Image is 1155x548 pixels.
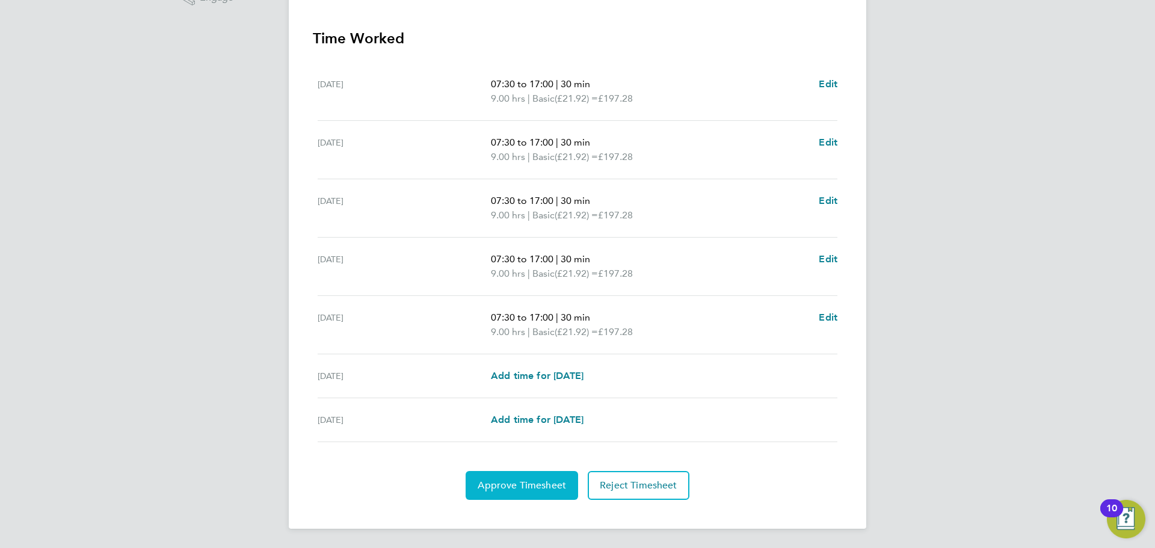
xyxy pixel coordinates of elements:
span: Edit [819,137,837,148]
span: 9.00 hrs [491,326,525,337]
span: 9.00 hrs [491,209,525,221]
a: Edit [819,310,837,325]
span: (£21.92) = [555,268,598,279]
span: Basic [532,150,555,164]
span: Basic [532,266,555,281]
span: 9.00 hrs [491,268,525,279]
div: [DATE] [318,135,491,164]
span: £197.28 [598,268,633,279]
span: 07:30 to 17:00 [491,253,553,265]
span: | [528,326,530,337]
span: £197.28 [598,209,633,221]
span: 07:30 to 17:00 [491,312,553,323]
div: 10 [1106,508,1117,524]
span: (£21.92) = [555,209,598,221]
span: (£21.92) = [555,93,598,104]
div: [DATE] [318,413,491,427]
button: Reject Timesheet [588,471,689,500]
div: [DATE] [318,77,491,106]
button: Open Resource Center, 10 new notifications [1107,500,1145,538]
a: Add time for [DATE] [491,369,584,383]
a: Edit [819,194,837,208]
span: Edit [819,253,837,265]
a: Edit [819,252,837,266]
span: Basic [532,208,555,223]
span: Edit [819,195,837,206]
span: 30 min [561,312,590,323]
a: Edit [819,77,837,91]
h3: Time Worked [313,29,842,48]
span: 30 min [561,78,590,90]
span: | [528,151,530,162]
a: Add time for [DATE] [491,413,584,427]
div: [DATE] [318,369,491,383]
span: 30 min [561,253,590,265]
span: £197.28 [598,326,633,337]
span: 07:30 to 17:00 [491,195,553,206]
span: (£21.92) = [555,326,598,337]
span: Edit [819,78,837,90]
a: Edit [819,135,837,150]
span: | [528,209,530,221]
span: Basic [532,325,555,339]
div: [DATE] [318,252,491,281]
span: (£21.92) = [555,151,598,162]
span: | [556,78,558,90]
span: Add time for [DATE] [491,414,584,425]
button: Approve Timesheet [466,471,578,500]
span: Basic [532,91,555,106]
span: | [556,195,558,206]
span: | [528,93,530,104]
span: £197.28 [598,93,633,104]
span: | [556,312,558,323]
span: Reject Timesheet [600,479,677,491]
span: 07:30 to 17:00 [491,78,553,90]
div: [DATE] [318,194,491,223]
span: 30 min [561,195,590,206]
span: 30 min [561,137,590,148]
span: Approve Timesheet [478,479,566,491]
span: 07:30 to 17:00 [491,137,553,148]
span: Edit [819,312,837,323]
span: 9.00 hrs [491,93,525,104]
span: | [528,268,530,279]
span: 9.00 hrs [491,151,525,162]
span: | [556,137,558,148]
span: Add time for [DATE] [491,370,584,381]
div: [DATE] [318,310,491,339]
span: | [556,253,558,265]
span: £197.28 [598,151,633,162]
